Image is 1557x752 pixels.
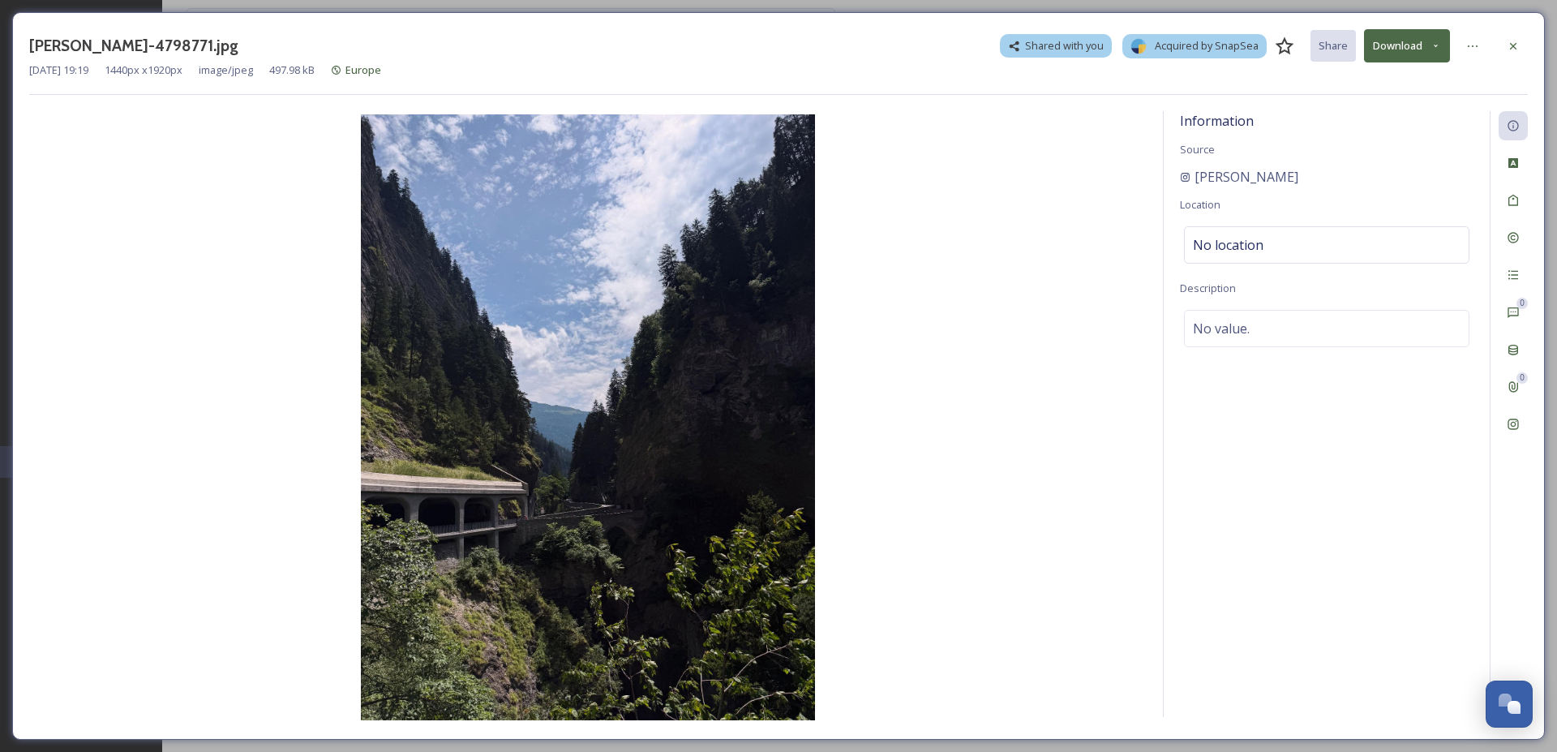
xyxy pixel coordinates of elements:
[1180,167,1298,187] a: [PERSON_NAME]
[345,62,381,77] span: Europe
[1310,30,1356,62] button: Share
[29,114,1147,720] img: katharina_derlin-4798771.jpg
[269,62,315,78] span: 497.98 kB
[1180,142,1215,157] span: Source
[1180,112,1254,130] span: Information
[1364,29,1450,62] button: Download
[1193,319,1250,338] span: No value.
[1516,298,1528,309] div: 0
[1195,167,1298,187] span: [PERSON_NAME]
[1516,372,1528,384] div: 0
[1155,38,1259,54] span: Acquired by SnapSea
[1130,38,1147,54] img: snapsea-logo.png
[29,62,88,78] span: [DATE] 19:19
[1025,38,1104,54] span: Shared with you
[1193,235,1263,255] span: No location
[105,62,182,78] span: 1440 px x 1920 px
[29,34,238,58] h3: [PERSON_NAME]-4798771.jpg
[1180,281,1236,295] span: Description
[199,62,253,78] span: image/jpeg
[1486,681,1533,728] button: Open Chat
[1180,197,1220,212] span: Location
